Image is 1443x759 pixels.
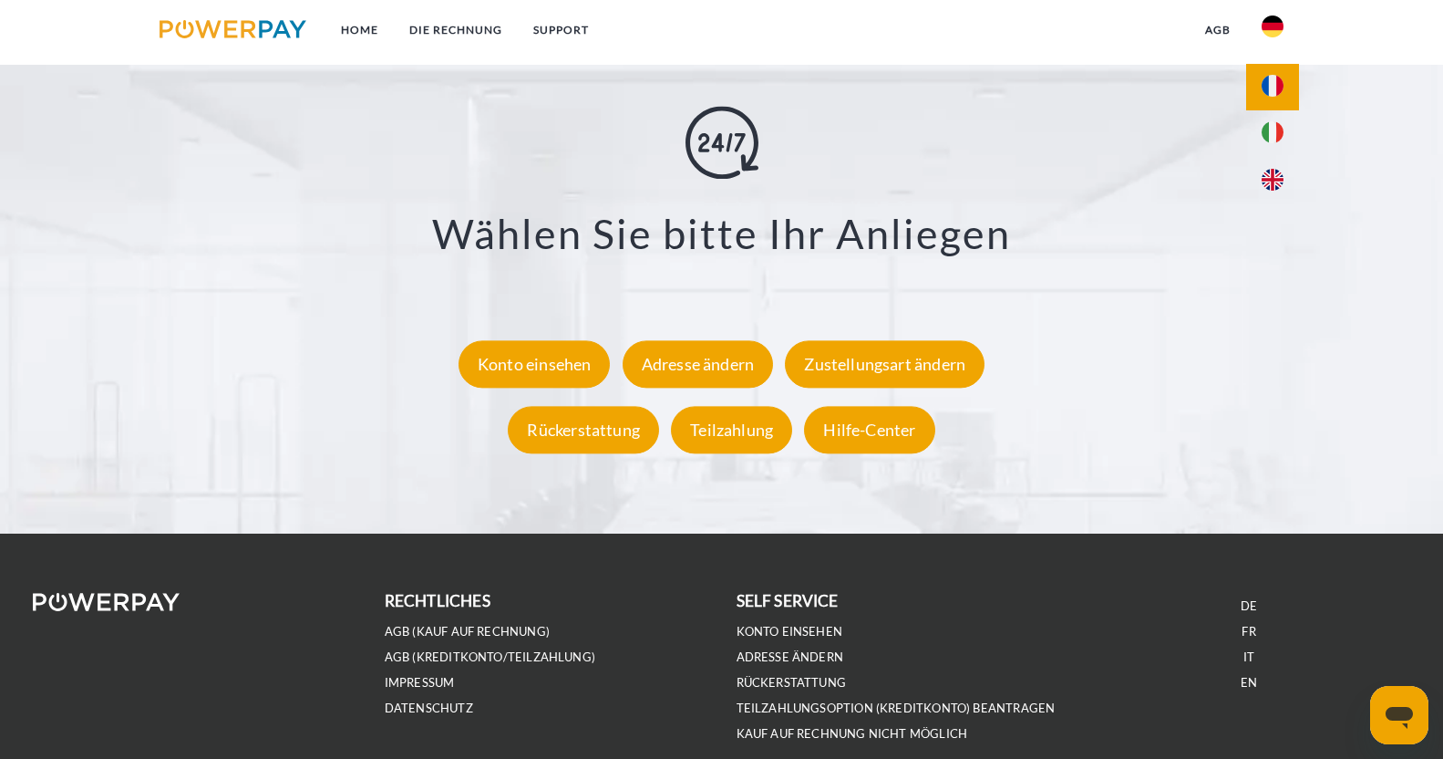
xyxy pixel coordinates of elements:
[1262,169,1283,191] img: en
[95,208,1348,259] h3: Wählen Sie bitte Ihr Anliegen
[459,341,611,389] div: Konto einsehen
[160,20,306,38] img: logo-powerpay.svg
[671,407,792,454] div: Teilzahlung
[785,341,984,389] div: Zustellungsart ändern
[518,14,604,47] a: SUPPORT
[508,407,659,454] div: Rückerstattung
[737,675,847,691] a: Rückerstattung
[1190,14,1246,47] a: agb
[385,650,595,665] a: AGB (Kreditkonto/Teilzahlung)
[1241,598,1257,614] a: DE
[385,675,455,691] a: IMPRESSUM
[623,341,774,389] div: Adresse ändern
[737,591,839,610] b: self service
[385,591,490,610] b: rechtliches
[454,355,615,375] a: Konto einsehen
[737,624,843,639] a: Konto einsehen
[385,624,550,639] a: AGB (Kauf auf Rechnung)
[1241,675,1257,691] a: EN
[1243,650,1254,665] a: IT
[737,701,1056,716] a: Teilzahlungsoption (KREDITKONTO) beantragen
[804,407,934,454] div: Hilfe-Center
[385,701,473,716] a: DATENSCHUTZ
[1262,16,1283,37] img: de
[737,650,844,665] a: Adresse ändern
[1242,624,1255,639] a: FR
[503,421,664,441] a: Rückerstattung
[618,355,778,375] a: Adresse ändern
[394,14,518,47] a: DIE RECHNUNG
[1370,686,1428,744] iframe: Schaltfläche zum Öffnen des Messaging-Fensters
[1262,121,1283,143] img: it
[799,421,939,441] a: Hilfe-Center
[666,421,797,441] a: Teilzahlung
[685,106,758,179] img: online-shopping.svg
[33,593,180,611] img: logo-powerpay-white.svg
[737,726,968,742] a: Kauf auf Rechnung nicht möglich
[780,355,989,375] a: Zustellungsart ändern
[1262,75,1283,97] img: fr
[325,14,394,47] a: Home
